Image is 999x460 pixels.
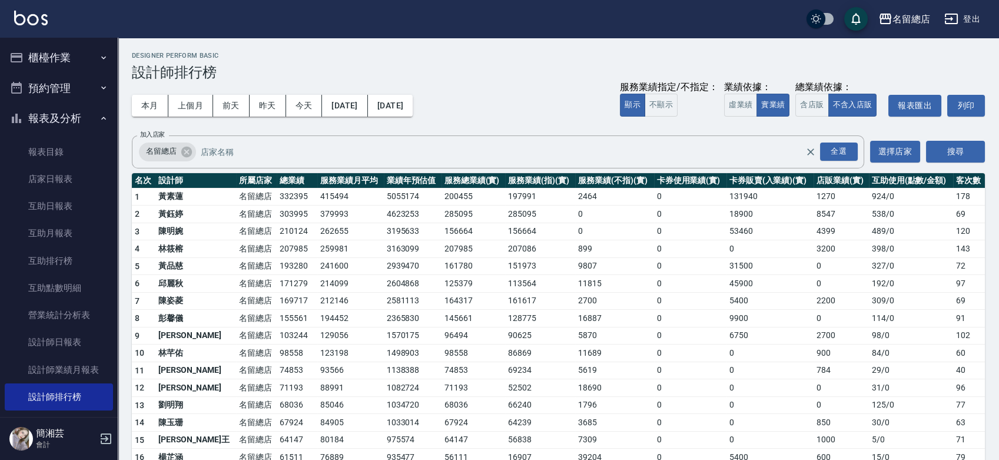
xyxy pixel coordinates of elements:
button: 名留總店 [874,7,935,31]
td: 52502 [505,379,575,397]
td: 88991 [317,379,384,397]
td: 489 / 0 [869,223,953,240]
td: 899 [575,240,653,258]
td: 0 [654,188,726,206]
th: 總業績 [277,173,317,188]
td: 16887 [575,310,653,327]
div: 名留總店 [892,12,930,27]
td: 1034720 [384,396,442,414]
button: Clear [802,144,819,160]
td: 84905 [317,414,384,432]
td: [PERSON_NAME]王 [155,431,237,449]
td: 77 [953,396,985,414]
td: 名留總店 [236,292,277,310]
td: 18900 [726,206,814,223]
span: 8 [135,313,140,323]
td: 64147 [442,431,506,449]
button: 不含入店販 [828,94,877,117]
td: 262655 [317,223,384,240]
td: 31500 [726,257,814,275]
button: 本月 [132,95,168,117]
td: 193280 [277,257,317,275]
button: Open [818,140,860,163]
td: 2200 [814,292,869,310]
td: 0 [814,275,869,293]
td: 名留總店 [236,223,277,240]
img: Person [9,427,33,451]
td: 9807 [575,257,653,275]
td: 415494 [317,188,384,206]
td: 66240 [505,396,575,414]
td: 3200 [814,240,869,258]
td: 538 / 0 [869,206,953,223]
a: 報表匯出 [888,95,941,117]
td: 2464 [575,188,653,206]
h2: Designer Perform Basic [132,52,985,59]
td: 156664 [505,223,575,240]
td: 0 [654,206,726,223]
button: 前天 [213,95,250,117]
td: 0 [726,240,814,258]
td: 784 [814,362,869,379]
button: 櫃檯作業 [5,42,113,73]
td: 4399 [814,223,869,240]
td: 68036 [277,396,317,414]
td: 96 [953,379,985,397]
td: 60 [953,345,985,362]
th: 店販業績(實) [814,173,869,188]
td: 98 / 0 [869,327,953,345]
span: 15 [135,435,145,445]
img: Logo [14,11,48,25]
td: 名留總店 [236,257,277,275]
td: [PERSON_NAME] [155,362,237,379]
div: 名留總店 [139,143,196,161]
td: 924 / 0 [869,188,953,206]
td: 69 [953,292,985,310]
td: 161617 [505,292,575,310]
td: 名留總店 [236,240,277,258]
td: 2700 [575,292,653,310]
td: 120 [953,223,985,240]
td: 2604868 [384,275,442,293]
td: 1570175 [384,327,442,345]
span: 14 [135,418,145,427]
span: 10 [135,348,145,358]
td: 192 / 0 [869,275,953,293]
td: 名留總店 [236,345,277,362]
td: 11689 [575,345,653,362]
td: 91 [953,310,985,327]
td: 207985 [442,240,506,258]
td: 3685 [575,414,653,432]
button: 不顯示 [645,94,678,117]
td: 名留總店 [236,431,277,449]
span: 13 [135,401,145,410]
td: 名留總店 [236,327,277,345]
button: 列印 [947,95,985,117]
td: 128775 [505,310,575,327]
td: 0 [654,431,726,449]
td: 69 [953,206,985,223]
td: 71193 [442,379,506,397]
td: 名留總店 [236,275,277,293]
td: 11815 [575,275,653,293]
td: 164317 [442,292,506,310]
td: 0 [654,414,726,432]
td: 63 [953,414,985,432]
a: 設計師排行榜 [5,383,113,411]
td: 8547 [814,206,869,223]
td: 80184 [317,431,384,449]
td: 69234 [505,362,575,379]
a: 報表目錄 [5,138,113,166]
td: 29 / 0 [869,362,953,379]
td: 84 / 0 [869,345,953,362]
td: 黃鈺婷 [155,206,237,223]
button: 選擇店家 [870,141,921,163]
td: 彭馨儀 [155,310,237,327]
td: 9900 [726,310,814,327]
td: 邱麗秋 [155,275,237,293]
button: 含店販 [795,94,828,117]
td: 67924 [277,414,317,432]
td: 123198 [317,345,384,362]
td: 0 [814,310,869,327]
button: [DATE] [368,95,413,117]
